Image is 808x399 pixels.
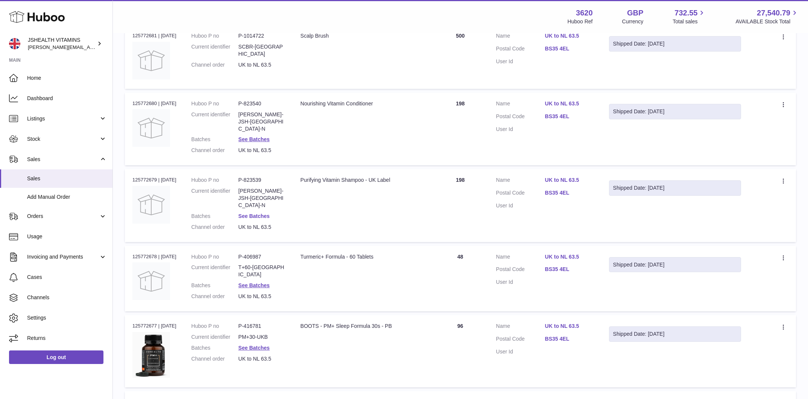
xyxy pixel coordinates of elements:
a: UK to NL 63.5 [545,32,594,40]
img: no-photo.jpg [132,186,170,224]
dd: T+60-[GEOGRAPHIC_DATA] [238,264,286,278]
td: 500 [432,25,489,88]
dd: UK to NL 63.5 [238,293,286,300]
div: BOOTS - PM+ Sleep Formula 30s - PB [301,323,425,330]
a: BS35 4EL [545,189,594,196]
td: 198 [432,169,489,242]
span: 732.55 [674,8,697,18]
a: See Batches [238,345,270,351]
a: BS35 4EL [545,113,594,120]
dt: Postal Code [496,113,545,122]
dd: PM+30-UKB [238,334,286,341]
dt: Current identifier [191,111,238,132]
dt: Batches [191,282,238,289]
dt: User Id [496,202,545,209]
dt: Huboo P no [191,100,238,107]
a: UK to NL 63.5 [545,177,594,184]
dt: Huboo P no [191,253,238,260]
strong: GBP [627,8,643,18]
dd: P-1014722 [238,32,286,40]
div: Shipped Date: [DATE] [613,261,737,268]
span: Channels [27,294,107,301]
span: Settings [27,314,107,321]
div: Shipped Date: [DATE] [613,184,737,192]
span: Total sales [673,18,706,25]
dt: Channel order [191,355,238,362]
a: See Batches [238,282,270,288]
dd: UK to NL 63.5 [238,147,286,154]
dd: [PERSON_NAME]-JSH-[GEOGRAPHIC_DATA]-N [238,111,286,132]
dd: [PERSON_NAME]-JSH-[GEOGRAPHIC_DATA]-N [238,187,286,209]
a: BS35 4EL [545,266,594,273]
div: JSHEALTH VITAMINS [28,37,96,51]
a: See Batches [238,136,270,142]
dt: Batches [191,213,238,220]
dd: UK to NL 63.5 [238,61,286,69]
span: Home [27,75,107,82]
a: Log out [9,350,103,364]
dt: User Id [496,126,545,133]
span: Listings [27,115,99,122]
span: Returns [27,335,107,342]
dt: Huboo P no [191,32,238,40]
dd: P-406987 [238,253,286,260]
dt: Name [496,100,545,109]
div: Nourishing Vitamin Conditioner [301,100,425,107]
img: 36201675074285.png [132,332,170,378]
div: Purifying Vitamin Shampoo - UK Label [301,177,425,184]
dt: Current identifier [191,43,238,58]
dt: Channel order [191,293,238,300]
div: 125772681 | [DATE] [132,32,176,39]
a: BS35 4EL [545,335,594,343]
div: Scalp Brush [301,32,425,40]
td: 48 [432,246,489,311]
dt: Channel order [191,224,238,231]
dt: Postal Code [496,45,545,54]
span: Orders [27,213,99,220]
div: Huboo Ref [568,18,593,25]
a: 732.55 Total sales [673,8,706,25]
span: Dashboard [27,95,107,102]
img: no-photo.jpg [132,109,170,147]
span: [PERSON_NAME][EMAIL_ADDRESS][DOMAIN_NAME] [28,44,151,50]
span: AVAILABLE Stock Total [735,18,799,25]
div: 125772680 | [DATE] [132,100,176,107]
span: Add Manual Order [27,193,107,201]
dt: Channel order [191,147,238,154]
span: Invoicing and Payments [27,253,99,260]
dd: UK to NL 63.5 [238,224,286,231]
dd: P-823540 [238,100,286,107]
div: Turmeric+ Formula - 60 Tablets [301,253,425,260]
img: no-photo.jpg [132,42,170,79]
dt: Name [496,32,545,41]
dt: Current identifier [191,187,238,209]
dt: Channel order [191,61,238,69]
dt: Name [496,253,545,262]
div: Shipped Date: [DATE] [613,330,737,338]
dd: SCBR-[GEOGRAPHIC_DATA] [238,43,286,58]
dt: Current identifier [191,334,238,341]
span: Sales [27,156,99,163]
span: Cases [27,274,107,281]
a: UK to NL 63.5 [545,323,594,330]
a: 27,540.79 AVAILABLE Stock Total [735,8,799,25]
div: Shipped Date: [DATE] [613,40,737,47]
dt: Postal Code [496,266,545,275]
dt: Batches [191,344,238,352]
dt: Huboo P no [191,323,238,330]
dt: User Id [496,279,545,286]
dt: User Id [496,348,545,355]
div: 125772679 | [DATE] [132,177,176,183]
dt: Batches [191,136,238,143]
td: 96 [432,315,489,387]
dt: Huboo P no [191,177,238,184]
strong: 3620 [576,8,593,18]
div: 125772678 | [DATE] [132,253,176,260]
dd: P-823539 [238,177,286,184]
dd: UK to NL 63.5 [238,355,286,362]
div: Currency [622,18,644,25]
dd: P-416781 [238,323,286,330]
span: Usage [27,233,107,240]
dt: User Id [496,58,545,65]
dt: Current identifier [191,264,238,278]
